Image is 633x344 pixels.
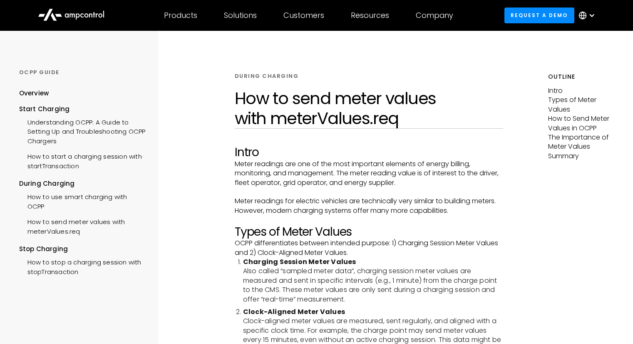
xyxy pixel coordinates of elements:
[548,152,614,161] p: Summary
[19,254,146,279] a: How to stop a charging session with stopTransaction
[416,11,453,20] div: Company
[243,257,356,267] strong: Charging Session Meter Values
[243,307,345,317] strong: Clock-Aligned Meter Values
[19,213,146,238] a: How to send meter values with meterValues.req
[224,11,257,20] div: Solutions
[19,148,146,173] a: How to start a charging session with startTransaction
[235,88,503,128] h1: How to send meter values with meterValues.req
[351,11,389,20] div: Resources
[235,239,503,257] p: OCPP differentiates between intended purpose: 1) Charging Session Meter Values and 2) Clock-Align...
[235,145,503,160] h2: Intro
[164,11,197,20] div: Products
[19,179,146,188] div: During Charging
[235,72,299,80] div: DURING CHARGING
[548,72,614,81] h5: Outline
[548,133,614,152] p: The Importance of Meter Values
[19,105,146,114] div: Start Charging
[235,197,503,215] p: Meter readings for electric vehicles are technically very similar to building meters. However, mo...
[548,95,614,114] p: Types of Meter Values
[19,114,146,148] a: Understanding OCPP: A Guide to Setting Up and Troubleshooting OCPP Chargers
[235,215,503,224] p: ‍
[283,11,324,20] div: Customers
[19,69,146,76] div: OCPP GUIDE
[504,7,574,23] a: Request a demo
[19,89,49,98] div: Overview
[235,160,503,187] p: Meter readings are one of the most important elements of energy billing, monitoring, and manageme...
[243,257,503,304] li: Also called “sampled meter data”, charging session meter values are measured and sent in specific...
[548,86,614,95] p: Intro
[548,114,614,133] p: How to Send Meter Values in OCPP
[235,225,503,239] h2: Types of Meter Values
[19,188,146,213] a: How to use smart charging with OCPP
[235,187,503,197] p: ‍
[19,244,146,254] div: Stop Charging
[19,89,49,104] a: Overview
